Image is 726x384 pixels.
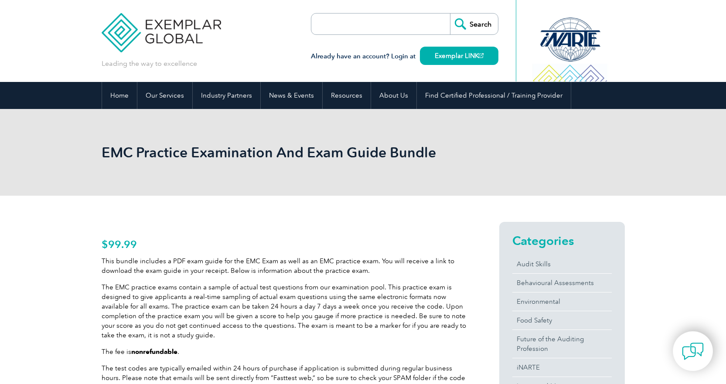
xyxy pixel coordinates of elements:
a: Audit Skills [512,255,612,273]
bdi: 99.99 [102,238,137,251]
p: This bundle includes a PDF exam guide for the EMC Exam as well as an EMC practice exam. You will ... [102,256,468,275]
a: Exemplar LINK [420,47,498,65]
span: $ [102,238,108,251]
img: contact-chat.png [682,340,704,362]
a: iNARTE [512,358,612,377]
input: Search [450,14,498,34]
h3: Already have an account? Login at [311,51,498,62]
p: The EMC practice exams contain a sample of actual test questions from our examination pool. This ... [102,282,468,340]
a: Food Safety [512,311,612,330]
a: Find Certified Professional / Training Provider [417,82,571,109]
h2: Categories [512,234,612,248]
a: News & Events [261,82,322,109]
p: The fee is . [102,347,468,357]
strong: nonrefundable [131,348,177,356]
a: Home [102,82,137,109]
a: Behavioural Assessments [512,274,612,292]
p: Leading the way to excellence [102,59,197,68]
a: About Us [371,82,416,109]
h1: EMC Practice Examination And Exam Guide Bundle [102,144,436,161]
a: Industry Partners [193,82,260,109]
img: open_square.png [479,53,484,58]
a: Environmental [512,292,612,311]
a: Our Services [137,82,192,109]
a: Future of the Auditing Profession [512,330,612,358]
a: Resources [323,82,371,109]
